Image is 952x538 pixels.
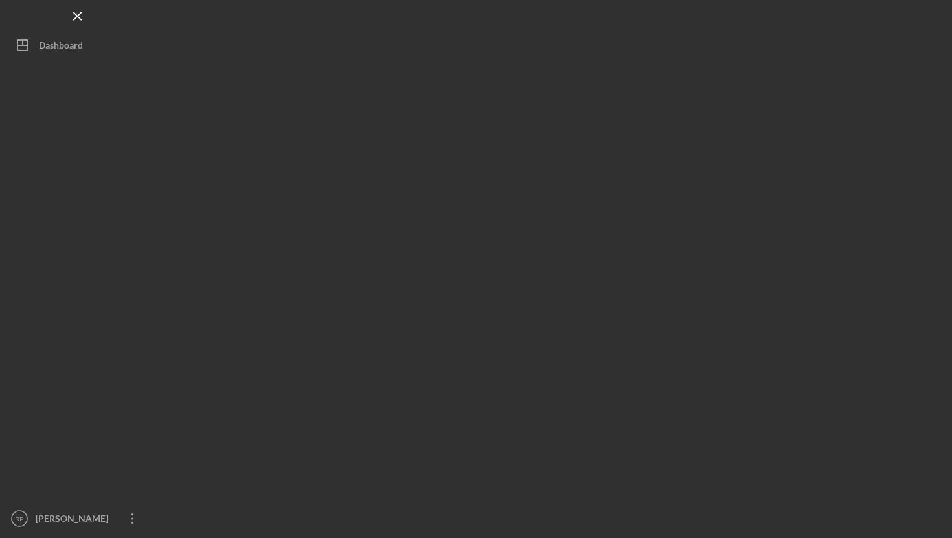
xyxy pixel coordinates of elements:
[32,506,117,535] div: [PERSON_NAME]
[15,515,23,522] text: RP
[39,32,83,62] div: Dashboard
[6,32,149,58] button: Dashboard
[6,506,149,532] button: RP[PERSON_NAME]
